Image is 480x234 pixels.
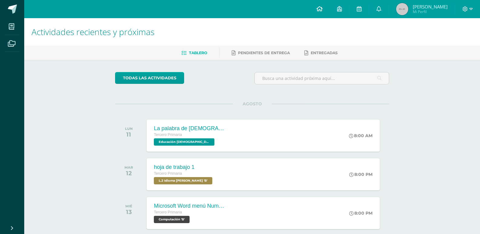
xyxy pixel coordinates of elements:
[232,48,290,58] a: Pendientes de entrega
[349,210,372,216] div: 8:00 PM
[233,101,272,107] span: AGOSTO
[154,171,182,176] span: Tercero Primaria
[154,164,214,170] div: hoja de trabajo 1
[125,204,132,208] div: MIÉ
[124,170,133,177] div: 12
[154,138,214,146] span: Educación Cristiana 'B'
[413,9,448,14] span: Mi Perfil
[124,165,133,170] div: MAR
[125,208,132,216] div: 13
[154,216,190,223] span: Computación 'B'
[31,26,154,38] span: Actividades recientes y próximas
[349,133,372,138] div: 8:00 AM
[413,4,448,10] span: [PERSON_NAME]
[255,72,389,84] input: Busca una actividad próxima aquí...
[349,172,372,177] div: 8:00 PM
[154,210,182,214] span: Tercero Primaria
[125,131,133,138] div: 11
[125,127,133,131] div: LUN
[181,48,207,58] a: Tablero
[189,51,207,55] span: Tablero
[154,133,182,137] span: Tercero Primaria
[115,72,184,84] a: todas las Actividades
[396,3,408,15] img: 45x45
[304,48,338,58] a: Entregadas
[154,125,227,132] div: La palabra de [DEMOGRAPHIC_DATA] es luz
[154,203,227,209] div: Microsoft Word menú Numeración y viñetas
[311,51,338,55] span: Entregadas
[154,177,212,184] span: L.2 Idioma Maya Kaqchikel 'B'
[238,51,290,55] span: Pendientes de entrega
